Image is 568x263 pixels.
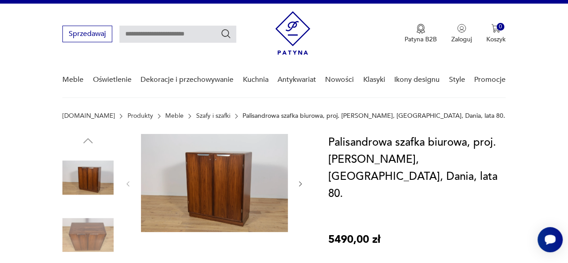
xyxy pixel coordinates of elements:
[449,62,465,97] a: Style
[220,28,231,39] button: Szukaj
[394,62,440,97] a: Ikony designu
[62,62,84,97] a: Meble
[405,35,437,44] p: Patyna B2B
[62,112,115,120] a: [DOMAIN_NAME]
[363,62,385,97] a: Klasyki
[486,24,506,44] button: 0Koszyk
[277,62,316,97] a: Antykwariat
[242,62,268,97] a: Kuchnia
[497,23,504,31] div: 0
[62,26,112,42] button: Sprzedawaj
[405,24,437,44] a: Ikona medaluPatyna B2B
[128,112,153,120] a: Produkty
[196,112,230,120] a: Szafy i szafki
[405,24,437,44] button: Patyna B2B
[325,62,354,97] a: Nowości
[62,31,112,38] a: Sprzedawaj
[242,112,505,120] p: Palisandrowa szafka biurowa, proj. [PERSON_NAME], [GEOGRAPHIC_DATA], Dania, lata 80.
[451,35,472,44] p: Zaloguj
[474,62,506,97] a: Promocje
[328,231,380,248] p: 5490,00 zł
[457,24,466,33] img: Ikonka użytkownika
[537,227,563,252] iframe: Smartsupp widget button
[165,112,184,120] a: Meble
[141,62,233,97] a: Dekoracje i przechowywanie
[416,24,425,34] img: Ikona medalu
[486,35,506,44] p: Koszyk
[62,152,114,203] img: Zdjęcie produktu Palisandrowa szafka biurowa, proj. Posborg i Meyhoff, Sibast, Dania, lata 80.
[141,134,288,232] img: Zdjęcie produktu Palisandrowa szafka biurowa, proj. Posborg i Meyhoff, Sibast, Dania, lata 80.
[62,210,114,261] img: Zdjęcie produktu Palisandrowa szafka biurowa, proj. Posborg i Meyhoff, Sibast, Dania, lata 80.
[451,24,472,44] button: Zaloguj
[328,134,506,202] h1: Palisandrowa szafka biurowa, proj. [PERSON_NAME], [GEOGRAPHIC_DATA], Dania, lata 80.
[275,11,310,55] img: Patyna - sklep z meblami i dekoracjami vintage
[93,62,132,97] a: Oświetlenie
[491,24,500,33] img: Ikona koszyka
